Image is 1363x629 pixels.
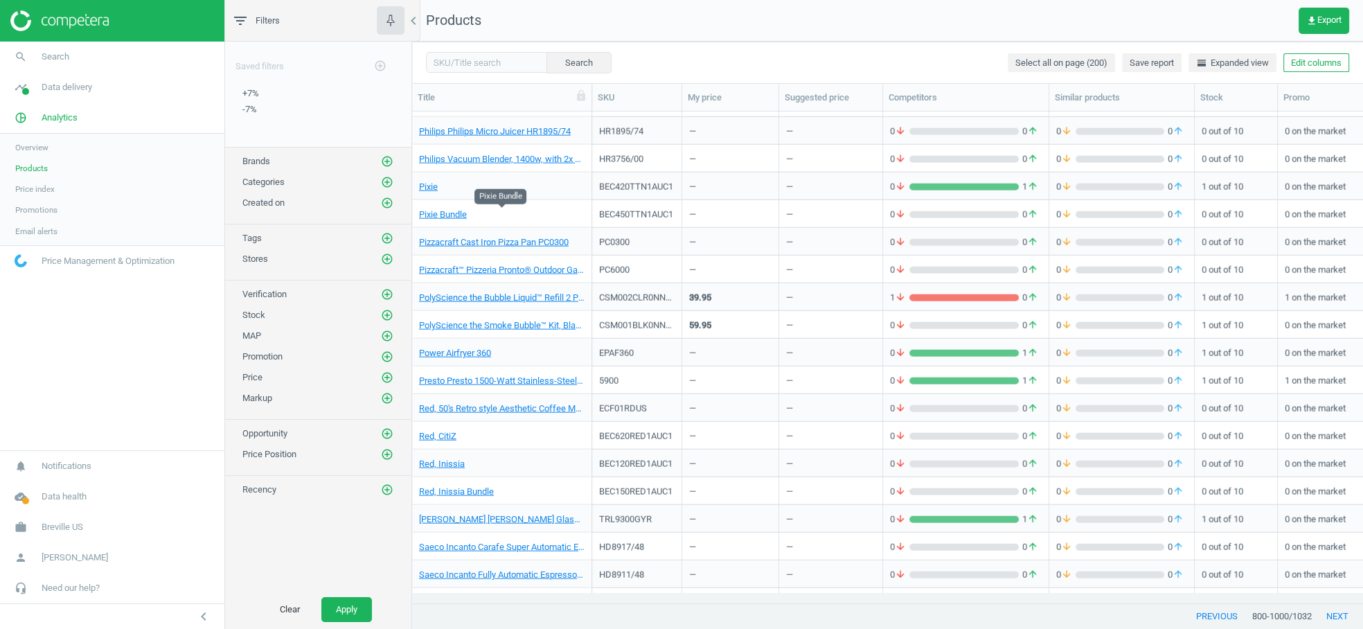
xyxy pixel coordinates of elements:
i: add_circle_outline [381,371,393,384]
div: HR1895/74 [599,125,675,138]
div: — [689,236,696,254]
span: Search [42,51,69,63]
div: — [786,292,793,309]
span: Products [15,163,48,174]
a: Red, 50's Retro style Aesthetic Coffee Machine [419,402,585,415]
span: Verification [242,289,287,299]
span: 0 [1056,125,1076,138]
div: 0 out of 10 [1202,396,1270,420]
button: Save report [1122,53,1182,73]
img: wGWNvw8QSZomAAAAABJRU5ErkJggg== [15,254,27,267]
span: Stock [242,310,265,320]
span: 0 [890,319,909,332]
button: add_circle_outline [380,391,394,405]
div: — [689,458,696,475]
div: — [786,458,793,475]
a: Philips Philips Micro Juicer HR1895/74 [419,125,571,138]
button: horizontal_splitExpanded view [1188,53,1276,73]
a: Pizzacraft™ Pizzeria Pronto® Outdoor Gas Pizza Oven PC6000 [419,264,585,276]
i: add_circle_outline [381,351,393,363]
button: add_circle_outline [380,483,394,497]
span: 0 [1164,125,1187,138]
span: 0 [1019,236,1042,249]
span: 0 [1164,347,1187,360]
div: Pixie Bundle [474,188,526,204]
i: arrow_upward [1173,430,1184,443]
div: 1 out of 10 [1202,174,1270,198]
span: Notifications [42,460,91,472]
i: arrow_downward [895,153,906,166]
i: add_circle_outline [381,288,393,301]
i: add_circle_outline [374,60,386,72]
i: arrow_downward [895,347,906,360]
div: 0 out of 10 [1202,146,1270,170]
i: arrow_downward [1061,319,1072,332]
span: 0 [890,458,909,470]
button: next [1312,604,1363,629]
i: arrow_downward [1061,125,1072,138]
i: arrow_downward [1061,181,1072,193]
div: 39.95 [689,292,711,304]
span: 0 [1056,402,1076,415]
div: 0 out of 10 [1202,257,1270,281]
i: arrow_upward [1173,209,1184,221]
i: arrow_upward [1173,347,1184,360]
input: SKU/Title search [426,52,547,73]
i: arrow_upward [1027,292,1038,304]
div: — [689,486,696,503]
i: add_circle_outline [381,484,393,496]
span: 0 [890,153,909,166]
div: — [786,319,793,337]
span: 0 [1056,292,1076,304]
span: Breville US [42,521,83,533]
div: EPAF360 [599,347,675,360]
img: ajHJNr6hYgQAAAAASUVORK5CYII= [10,10,109,31]
i: arrow_downward [895,486,906,498]
span: 0 [890,486,909,498]
span: 0 [1164,375,1187,387]
button: get_appExport [1299,8,1349,34]
div: 0 out of 10 [1202,451,1270,475]
span: Price Position [242,449,296,459]
span: 0 [1056,153,1076,166]
button: add_circle_outline [380,308,394,322]
a: Pixie [419,181,438,193]
i: arrow_upward [1173,181,1184,193]
span: 0 [1019,319,1042,332]
i: add_circle_outline [381,176,393,188]
div: — [689,153,696,170]
button: Apply [321,597,372,622]
div: — [786,402,793,420]
i: add_circle_outline [381,253,393,265]
div: 0 out of 10 [1202,118,1270,143]
span: 0 [890,181,909,193]
span: Price [242,372,262,382]
div: — [689,181,696,198]
button: add_circle_outline [380,350,394,364]
i: arrow_upward [1027,347,1038,360]
div: — [689,347,696,364]
span: 0 [1164,209,1187,221]
i: pie_chart_outlined [8,105,34,131]
span: Overview [15,142,48,153]
i: get_app [1306,15,1317,26]
div: 0 out of 10 [1202,423,1270,448]
button: Search [546,52,612,73]
div: Competitors [889,91,1043,104]
span: 0 [1164,236,1187,249]
i: search [8,44,34,70]
i: work [8,514,34,540]
span: 0 [1019,209,1042,221]
span: Promotion [242,351,283,362]
span: 0 [890,209,909,221]
span: 0 [890,402,909,415]
button: Select all on page (200) [1008,53,1115,73]
div: PC0300 [599,236,675,249]
i: add_circle_outline [381,330,393,342]
span: 0 [1056,181,1076,193]
div: 1 out of 10 [1202,312,1270,337]
i: arrow_downward [895,375,906,387]
span: Brands [242,156,270,166]
span: 0 [1056,486,1076,498]
div: 0 out of 10 [1202,229,1270,254]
